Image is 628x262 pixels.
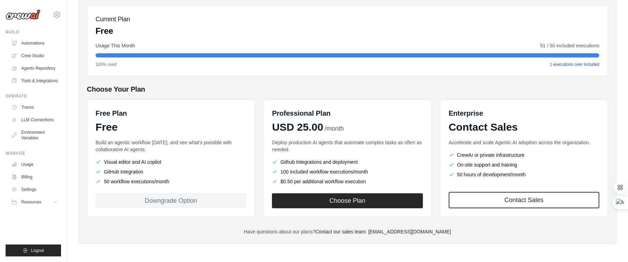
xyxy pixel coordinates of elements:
[96,193,246,208] div: Downgrade Option
[6,151,61,156] div: Manage
[315,229,451,234] a: Contact our sales team: [EMAIL_ADDRESS][DOMAIN_NAME]
[87,84,608,94] h5: Choose Your Plan
[449,108,599,118] h6: Enterprise
[8,114,61,125] a: LLM Connections
[6,93,61,99] div: Operate
[96,178,246,185] li: 50 workflow executions/month
[449,161,599,168] li: On-site support and training
[325,124,344,133] span: /month
[272,178,423,185] li: $0.50 per additional workflow execution
[6,29,61,35] div: Build
[8,159,61,170] a: Usage
[449,171,599,178] li: 50 hours of development/month
[8,102,61,113] a: Traces
[272,139,423,153] p: Deploy production AI agents that automate complex tasks as often as needed.
[8,63,61,74] a: Agents Repository
[8,196,61,208] button: Resources
[540,42,599,49] span: 51 / 50 included executions
[96,168,246,175] li: GitHub integration
[8,38,61,49] a: Automations
[550,62,599,67] span: 1 executions over included
[8,184,61,195] a: Settings
[449,152,599,159] li: CrewAI or private infrastructure
[6,9,40,20] img: Logo
[31,248,44,253] span: Logout
[96,139,246,153] p: Build an agentic workflow [DATE], and see what's possible with collaborative AI agents.
[449,121,599,133] div: Contact Sales
[272,193,423,208] button: Choose Plan
[96,14,130,24] h5: Current Plan
[96,42,135,49] span: Usage This Month
[96,121,246,133] div: Free
[272,159,423,165] li: Github Integrations and deployment
[272,168,423,175] li: 100 included workflow executions/month
[8,127,61,144] a: Environment Variables
[6,245,61,256] button: Logout
[96,62,116,67] span: 100% used
[272,108,331,118] h6: Professional Plan
[8,50,61,61] a: Crew Studio
[449,139,599,146] p: Accelerate and scale Agentic AI adoption across the organization.
[272,121,323,133] span: USD 25.00
[96,108,127,118] h6: Free Plan
[21,199,41,205] span: Resources
[8,171,61,183] a: Billing
[8,75,61,86] a: Tools & Integrations
[87,228,608,235] p: Have questions about our plans?
[449,192,599,208] a: Contact Sales
[96,25,130,37] p: Free
[96,159,246,165] li: Visual editor and AI copilot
